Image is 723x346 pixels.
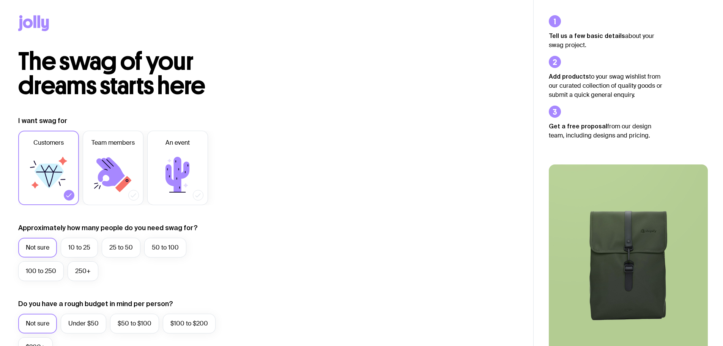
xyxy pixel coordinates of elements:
[33,138,64,147] span: Customers
[18,299,173,308] label: Do you have a rough budget in mind per person?
[18,261,64,281] label: 100 to 250
[549,72,663,100] p: to your swag wishlist from our curated collection of quality goods or submit a quick general enqu...
[91,138,135,147] span: Team members
[165,138,190,147] span: An event
[549,122,663,140] p: from our design team, including designs and pricing.
[549,73,589,80] strong: Add products
[18,46,205,101] span: The swag of your dreams starts here
[61,238,98,258] label: 10 to 25
[110,314,159,333] label: $50 to $100
[102,238,140,258] label: 25 to 50
[18,116,67,125] label: I want swag for
[549,123,607,130] strong: Get a free proposal
[18,314,57,333] label: Not sure
[144,238,186,258] label: 50 to 100
[61,314,106,333] label: Under $50
[163,314,216,333] label: $100 to $200
[18,223,198,232] label: Approximately how many people do you need swag for?
[18,238,57,258] label: Not sure
[549,32,625,39] strong: Tell us a few basic details
[549,31,663,50] p: about your swag project.
[68,261,98,281] label: 250+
